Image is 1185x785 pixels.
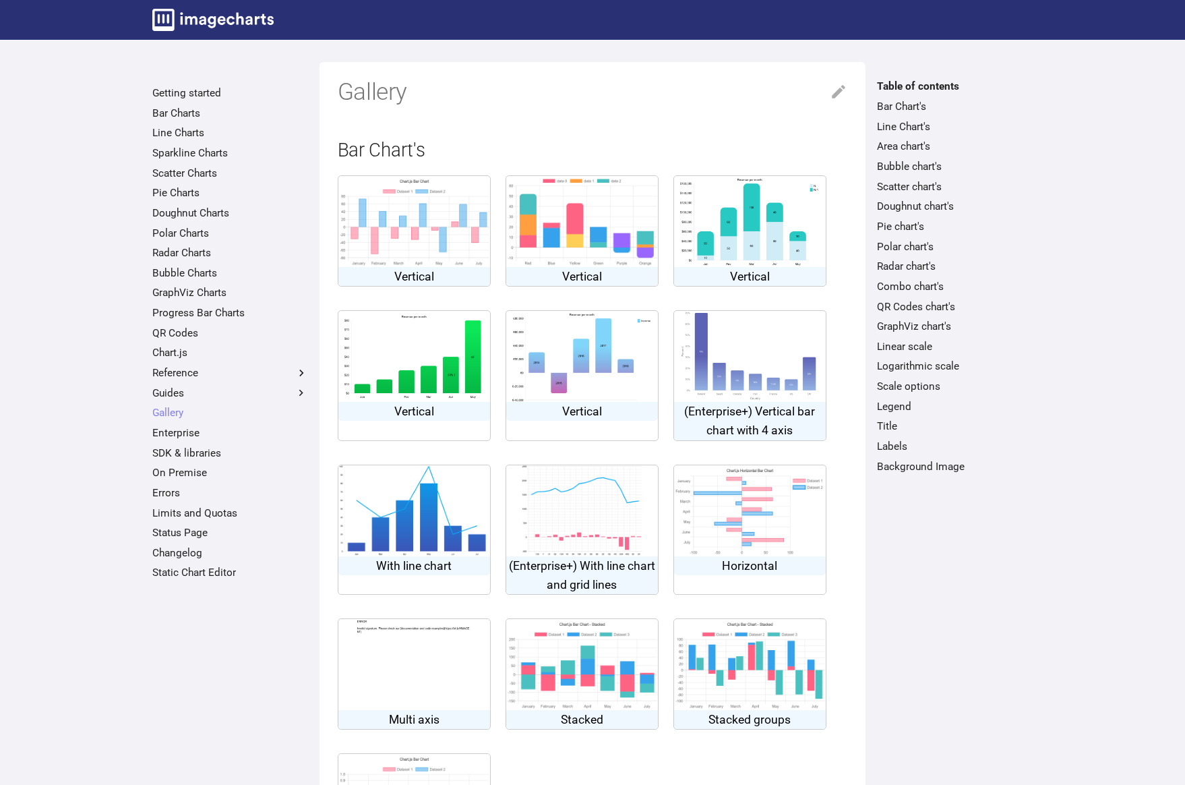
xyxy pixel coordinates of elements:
p: Vertical [506,267,658,286]
a: On Premise [152,466,308,479]
img: 2.8.0 [338,176,490,267]
img: 2.8.0 [506,176,658,267]
a: With line chart [338,465,491,595]
p: Horizontal [674,556,826,575]
a: Line Chart's [877,120,1033,134]
label: Guides [152,386,308,400]
p: Vertical [338,402,490,421]
a: Bar Chart's [877,100,1033,113]
a: Errors [152,486,308,500]
a: Gallery [152,406,308,419]
a: (Enterprise+) With line chart and grid lines [506,465,659,595]
a: Sparkline Charts [152,146,308,160]
img: 2.8.0 [356,619,473,710]
p: Vertical [674,267,826,286]
a: Bubble chart's [877,160,1033,173]
a: Image-Charts documentation [146,3,280,36]
a: Pie chart's [877,220,1033,233]
a: Polar chart's [877,240,1033,254]
a: Getting started [152,86,308,100]
p: With line chart [338,556,490,575]
a: Chart.js [152,346,308,359]
p: Stacked [506,710,658,729]
a: Legend [877,400,1033,413]
img: 2.8.0 [506,619,658,710]
a: Scatter Charts [152,167,308,180]
p: Vertical [338,267,490,286]
img: chart [679,176,820,267]
p: Stacked groups [674,710,826,729]
a: Multi axis [338,618,491,730]
a: (Enterprise+) Vertical bar chart with 4 axis [673,310,826,440]
a: Background Image [877,460,1033,473]
img: logo [152,9,274,31]
img: chart [521,465,642,556]
a: Enterprise [152,426,308,440]
label: Reference [152,366,308,380]
img: 2.8.0 [674,465,826,556]
a: Progress Bar Charts [152,306,308,320]
a: Line Charts [152,126,308,140]
p: (Enterprise+) Vertical bar chart with 4 axis [674,402,826,440]
a: Bubble Charts [152,266,308,280]
a: Vertical [506,175,659,287]
a: Combo chart's [877,280,1033,293]
a: Horizontal [673,465,826,595]
a: Bar Charts [152,107,308,120]
a: Doughnut chart's [877,200,1033,213]
a: Vertical [338,310,491,440]
a: Polar Charts [152,227,308,240]
h2: Bar Chart's [338,138,848,164]
p: Vertical [506,402,658,421]
a: GraphViz chart's [877,320,1033,333]
a: Pie Charts [152,186,308,200]
a: Vertical [506,310,659,440]
a: Stacked [506,618,659,730]
a: Changelog [152,546,308,560]
p: Multi axis [338,710,490,729]
a: SDK & libraries [152,446,308,460]
a: QR Codes chart's [877,300,1033,314]
img: chart [338,465,490,556]
img: chart [511,311,652,402]
a: Doughnut Charts [152,206,308,220]
a: Stacked groups [673,618,826,730]
a: Vertical [338,175,491,287]
nav: Table of contents [868,80,1041,473]
a: QR Codes [152,326,308,340]
a: Title [877,419,1033,433]
img: chart [343,311,485,402]
a: Radar chart's [877,260,1033,273]
p: (Enterprise+) With line chart and grid lines [506,556,658,594]
a: Static Chart Editor [152,566,308,579]
a: Radar Charts [152,246,308,260]
a: Status Page [152,526,308,540]
img: chart [679,311,820,402]
label: Table of contents [868,80,1041,93]
a: Logarithmic scale [877,359,1033,373]
a: Limits and Quotas [152,506,308,520]
a: Linear scale [877,340,1033,353]
a: GraphViz Charts [152,286,308,299]
a: Scale options [877,380,1033,393]
a: Scatter chart's [877,180,1033,194]
h1: Gallery [338,77,848,108]
a: Labels [877,440,1033,453]
a: Vertical [673,175,826,287]
img: 2.8.0 [674,619,826,710]
a: Area chart's [877,140,1033,153]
